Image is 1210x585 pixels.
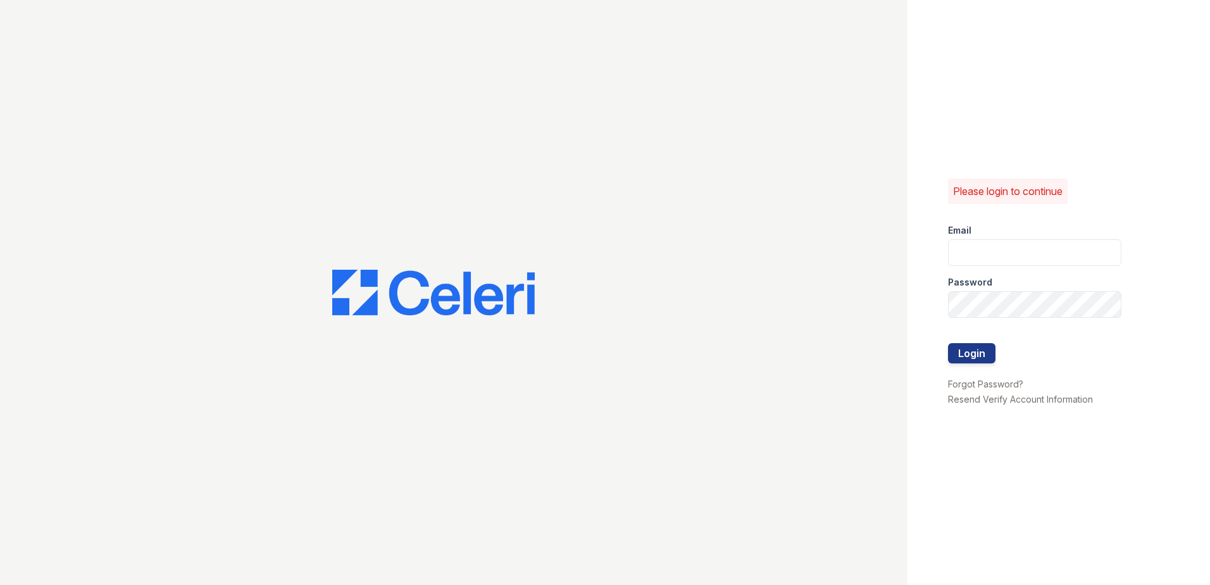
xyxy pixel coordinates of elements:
label: Email [948,224,971,237]
p: Please login to continue [953,184,1063,199]
a: Forgot Password? [948,379,1023,389]
a: Resend Verify Account Information [948,394,1093,405]
label: Password [948,276,992,289]
img: CE_Logo_Blue-a8612792a0a2168367f1c8372b55b34899dd931a85d93a1a3d3e32e68fde9ad4.png [332,270,535,315]
button: Login [948,343,995,363]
